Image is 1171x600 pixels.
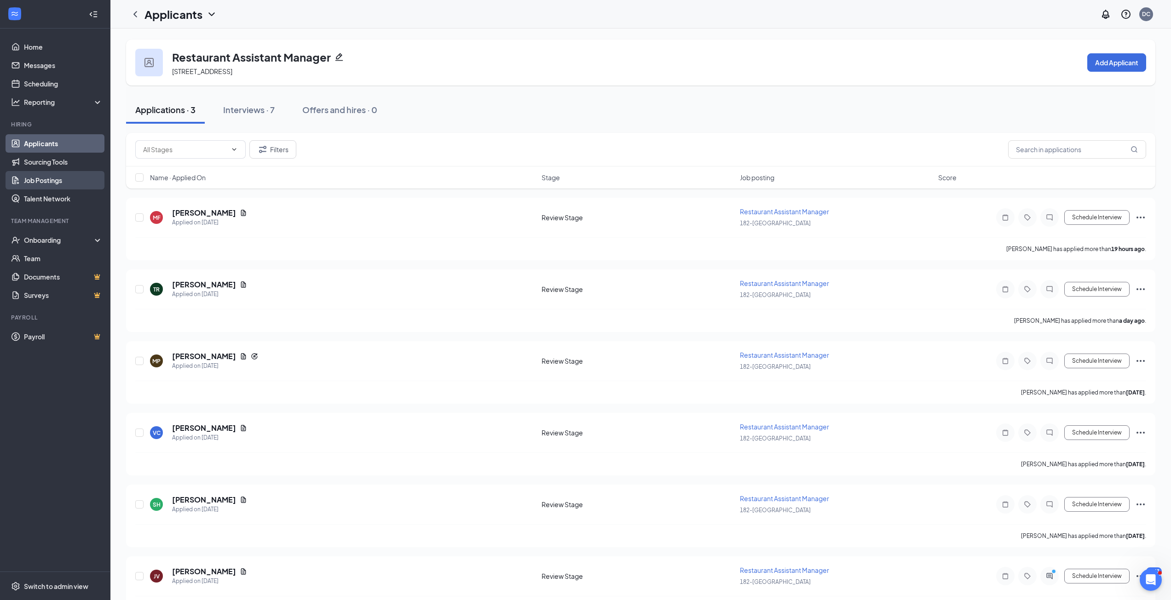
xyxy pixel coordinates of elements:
[1135,571,1146,582] svg: Ellipses
[1044,357,1055,365] svg: ChatInactive
[1126,461,1145,468] b: [DATE]
[24,153,103,171] a: Sourcing Tools
[740,507,811,514] span: 182-[GEOGRAPHIC_DATA]
[24,249,103,268] a: Team
[1064,210,1130,225] button: Schedule Interview
[11,97,20,107] svg: Analysis
[740,173,774,182] span: Job posting
[24,189,103,208] a: Talent Network
[1064,354,1130,368] button: Schedule Interview
[240,424,247,432] svg: Document
[1022,501,1033,508] svg: Tag
[1000,429,1011,436] svg: Note
[1135,355,1146,366] svg: Ellipses
[740,220,811,227] span: 182-[GEOGRAPHIC_DATA]
[740,207,829,216] span: Restaurant Assistant Manager
[1006,245,1146,253] p: [PERSON_NAME] has applied more than .
[153,429,161,437] div: VC
[11,120,101,128] div: Hiring
[172,495,236,505] h5: [PERSON_NAME]
[1064,497,1130,512] button: Schedule Interview
[130,9,141,20] svg: ChevronLeft
[1022,572,1033,580] svg: Tag
[1021,460,1146,468] p: [PERSON_NAME] has applied more than .
[335,52,344,62] svg: Pencil
[740,494,829,503] span: Restaurant Assistant Manager
[542,428,734,437] div: Review Stage
[1135,212,1146,223] svg: Ellipses
[150,173,206,182] span: Name · Applied On
[542,571,734,581] div: Review Stage
[24,235,95,245] div: Onboarding
[24,74,103,93] a: Scheduling
[1126,389,1145,396] b: [DATE]
[1135,427,1146,438] svg: Ellipses
[11,217,101,225] div: Team Management
[172,566,236,577] h5: [PERSON_NAME]
[1146,567,1162,575] div: 1363
[172,49,331,65] h3: Restaurant Assistant Manager
[740,566,829,574] span: Restaurant Assistant Manager
[1000,214,1011,221] svg: Note
[1000,286,1011,293] svg: Note
[1000,572,1011,580] svg: Note
[24,38,103,56] a: Home
[542,500,734,509] div: Review Stage
[1111,246,1145,252] b: 19 hours ago
[231,146,238,153] svg: ChevronDown
[10,9,19,18] svg: WorkstreamLogo
[542,356,734,366] div: Review Stage
[1064,282,1130,297] button: Schedule Interview
[24,268,103,286] a: DocumentsCrown
[172,577,247,586] div: Applied on [DATE]
[24,286,103,304] a: SurveysCrown
[1100,9,1111,20] svg: Notifications
[1135,499,1146,510] svg: Ellipses
[154,572,160,580] div: JV
[302,104,377,115] div: Offers and hires · 0
[24,582,88,591] div: Switch to admin view
[1140,569,1162,591] iframe: Intercom live chat
[1064,425,1130,440] button: Schedule Interview
[1126,532,1145,539] b: [DATE]
[1050,569,1061,576] svg: PrimaryDot
[24,134,103,153] a: Applicants
[172,361,258,371] div: Applied on [DATE]
[1064,569,1130,583] button: Schedule Interview
[1044,501,1055,508] svg: ChatInactive
[240,496,247,503] svg: Document
[240,353,247,360] svg: Document
[240,281,247,288] svg: Document
[740,291,811,298] span: 182-[GEOGRAPHIC_DATA]
[143,144,227,154] input: All Stages
[251,353,258,360] svg: Reapply
[24,327,103,346] a: PayrollCrown
[11,314,101,321] div: Payroll
[1000,357,1011,365] svg: Note
[1008,140,1146,159] input: Search in applications
[172,208,236,218] h5: [PERSON_NAME]
[172,67,232,75] span: [STREET_ADDRESS]
[740,279,829,287] span: Restaurant Assistant Manager
[206,9,217,20] svg: ChevronDown
[172,433,247,442] div: Applied on [DATE]
[1022,429,1033,436] svg: Tag
[740,435,811,442] span: 182-[GEOGRAPHIC_DATA]
[542,285,734,294] div: Review Stage
[153,286,160,293] div: TR
[144,6,202,22] h1: Applicants
[172,290,247,299] div: Applied on [DATE]
[1022,357,1033,365] svg: Tag
[1044,214,1055,221] svg: ChatInactive
[1044,429,1055,436] svg: ChatInactive
[172,505,247,514] div: Applied on [DATE]
[135,104,196,115] div: Applications · 3
[740,351,829,359] span: Restaurant Assistant Manager
[240,568,247,575] svg: Document
[740,363,811,370] span: 182-[GEOGRAPHIC_DATA]
[1000,501,1011,508] svg: Note
[153,501,161,509] div: SH
[1119,317,1145,324] b: a day ago
[740,578,811,585] span: 182-[GEOGRAPHIC_DATA]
